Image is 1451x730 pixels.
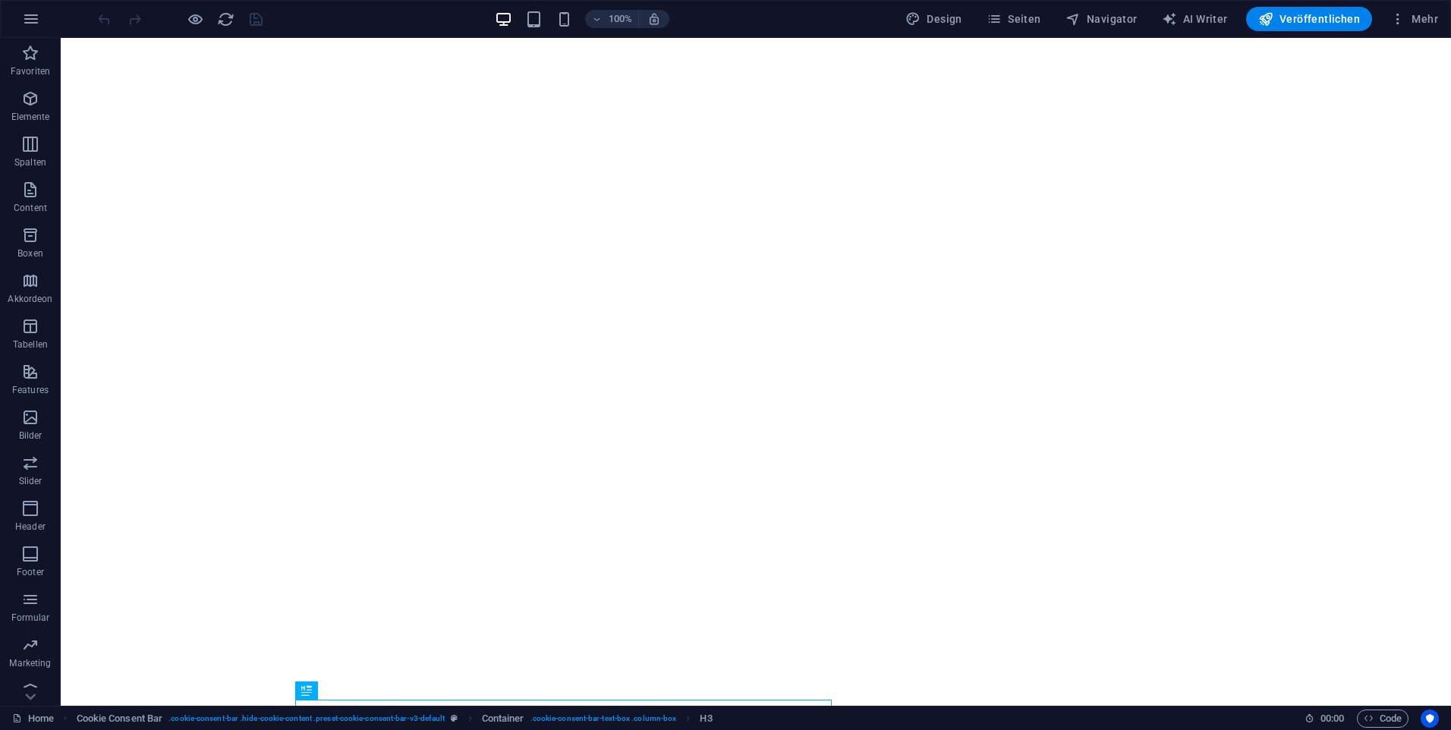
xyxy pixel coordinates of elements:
[186,10,204,28] button: Klicke hier, um den Vorschau-Modus zu verlassen
[899,7,968,31] div: Design (Strg+Alt+Y)
[530,710,677,728] span: . cookie-consent-bar-text-box .column-box
[216,10,234,28] button: reload
[19,475,42,487] p: Slider
[11,111,50,123] p: Elemente
[987,11,1041,27] span: Seiten
[14,156,46,168] p: Spalten
[12,384,49,396] p: Features
[1258,11,1360,27] span: Veröffentlichen
[1246,7,1372,31] button: Veröffentlichen
[482,710,524,728] span: Klick zum Auswählen. Doppelklick zum Bearbeiten
[585,10,639,28] button: 100%
[1357,710,1409,728] button: Code
[1320,710,1344,728] span: 00 00
[1331,713,1333,724] span: :
[19,430,42,442] p: Bilder
[451,714,458,722] i: Dieses Element ist ein anpassbares Preset
[11,612,50,624] p: Formular
[77,710,163,728] span: Klick zum Auswählen. Doppelklick zum Bearbeiten
[1364,710,1402,728] span: Code
[700,710,712,728] span: Klick zum Auswählen. Doppelklick zum Bearbeiten
[608,10,632,28] h6: 100%
[13,338,48,351] p: Tabellen
[14,202,47,214] p: Content
[1421,710,1439,728] button: Usercentrics
[9,657,51,669] p: Marketing
[1065,11,1138,27] span: Navigator
[980,7,1047,31] button: Seiten
[1162,11,1228,27] span: AI Writer
[1305,710,1345,728] h6: Session-Zeit
[77,710,713,728] nav: breadcrumb
[1384,7,1444,31] button: Mehr
[17,247,43,260] p: Boxen
[15,521,46,533] p: Header
[168,710,445,728] span: . cookie-consent-bar .hide-cookie-content .preset-cookie-consent-bar-v3-default
[11,65,50,77] p: Favoriten
[217,11,234,28] i: Seite neu laden
[899,7,968,31] button: Design
[17,566,44,578] p: Footer
[1390,11,1438,27] span: Mehr
[647,12,661,26] i: Bei Größenänderung Zoomstufe automatisch an das gewählte Gerät anpassen.
[905,11,962,27] span: Design
[1156,7,1234,31] button: AI Writer
[12,710,54,728] a: Klick, um Auswahl aufzuheben. Doppelklick öffnet Seitenverwaltung
[1059,7,1144,31] button: Navigator
[8,293,52,305] p: Akkordeon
